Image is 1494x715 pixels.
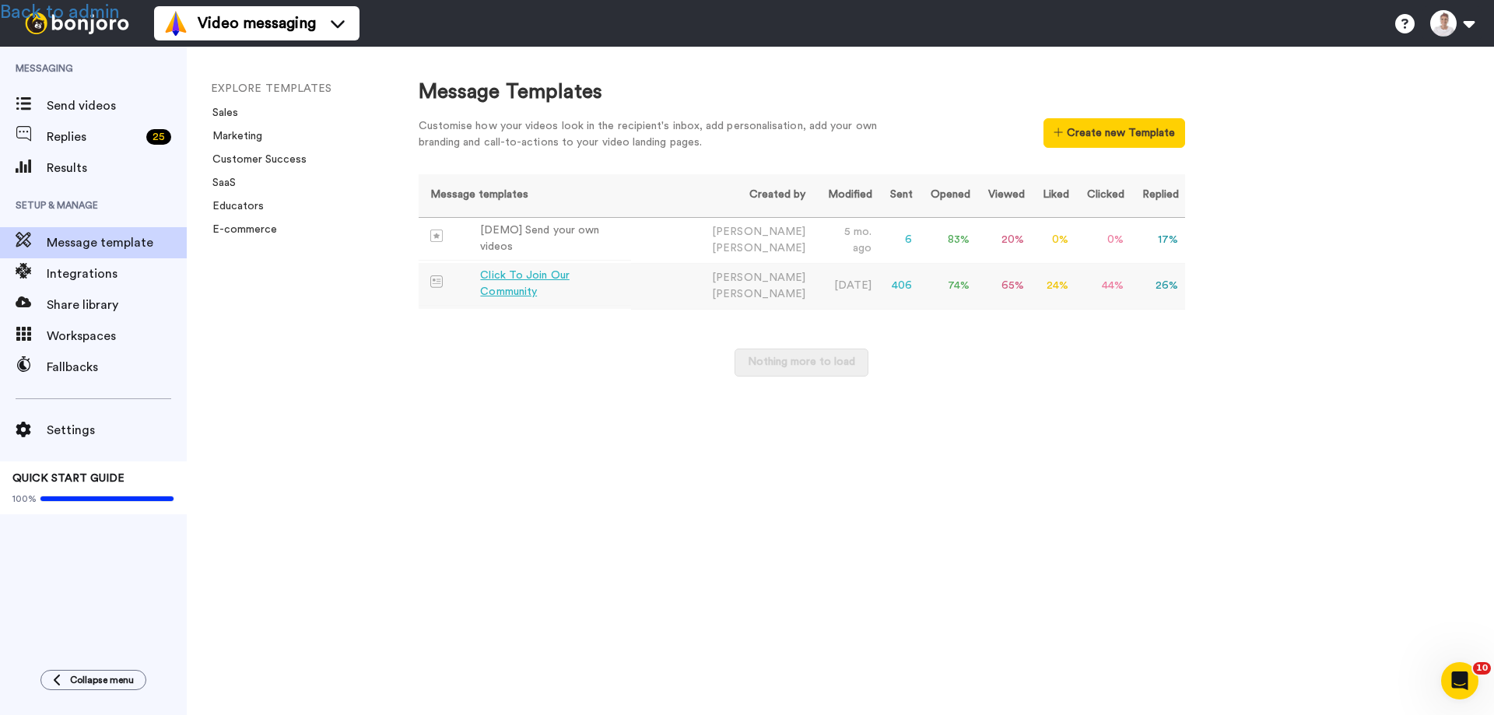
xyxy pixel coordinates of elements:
td: 83 % [919,217,977,263]
th: Clicked [1075,174,1131,217]
span: Send videos [47,96,187,115]
td: [DATE] [812,263,878,309]
span: Integrations [47,265,187,283]
td: 24 % [1031,263,1075,309]
td: 5 mo. ago [812,217,878,263]
a: Customer Success [203,154,307,165]
th: Opened [919,174,977,217]
iframe: Intercom live chat [1441,662,1478,699]
span: Video messaging [198,12,316,34]
span: QUICK START GUIDE [12,473,124,484]
div: Message Templates [419,78,1185,107]
span: [PERSON_NAME] [712,289,805,300]
span: Workspaces [47,327,187,345]
div: Customise how your videos look in the recipient's inbox, add personalisation, add your own brandi... [419,118,901,151]
td: 0 % [1075,217,1131,263]
td: [PERSON_NAME] [631,263,812,309]
span: Message template [47,233,187,252]
div: 25 [146,129,171,145]
td: 44 % [1075,263,1131,309]
button: Collapse menu [40,670,146,690]
span: 100% [12,492,37,505]
td: 0 % [1031,217,1075,263]
th: Viewed [977,174,1031,217]
span: Fallbacks [47,358,187,377]
button: Nothing more to load [735,349,868,377]
th: Sent [879,174,919,217]
a: SaaS [203,177,236,188]
td: 65 % [977,263,1031,309]
div: Click To Join Our Community [480,268,624,300]
th: Created by [631,174,812,217]
img: vm-color.svg [163,11,188,36]
a: E-commerce [203,224,277,235]
th: Liked [1031,174,1075,217]
td: 20 % [977,217,1031,263]
td: [PERSON_NAME] [631,217,812,263]
th: Replied [1131,174,1185,217]
span: Settings [47,421,187,440]
img: Message-temps.svg [430,275,444,288]
a: Educators [203,201,264,212]
span: Share library [47,296,187,314]
span: Results [47,159,187,177]
td: 406 [879,263,919,309]
span: Replies [47,128,140,146]
span: [PERSON_NAME] [712,243,805,254]
a: Marketing [203,131,262,142]
a: Sales [203,107,238,118]
td: 6 [879,217,919,263]
span: 10 [1473,662,1491,675]
img: demo-template.svg [430,230,443,242]
li: EXPLORE TEMPLATES [211,81,421,97]
td: 74 % [919,263,977,309]
th: Message templates [419,174,631,217]
td: 26 % [1131,263,1185,309]
td: 17 % [1131,217,1185,263]
div: [DEMO] Send your own videos [480,223,625,255]
button: Create new Template [1043,118,1184,148]
span: Collapse menu [70,674,134,686]
th: Modified [812,174,878,217]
